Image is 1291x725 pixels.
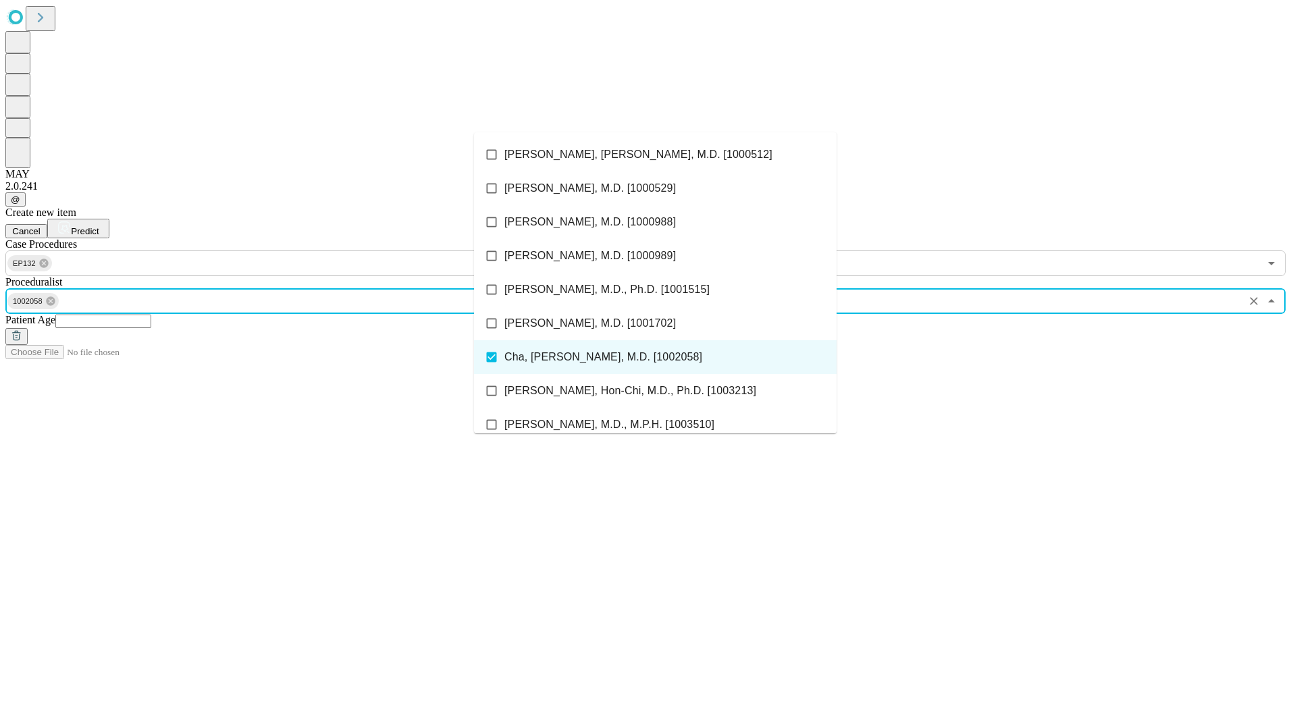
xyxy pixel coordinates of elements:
button: Open [1262,254,1281,273]
button: Close [1262,292,1281,311]
span: Cancel [12,226,41,236]
button: Predict [47,219,109,238]
div: 1002058 [7,293,59,309]
div: MAY [5,168,1286,180]
span: EP132 [7,256,41,271]
span: Predict [71,226,99,236]
span: [PERSON_NAME], M.D., M.P.H. [1003510] [504,417,714,433]
span: Create new item [5,207,76,218]
div: 2.0.241 [5,180,1286,192]
span: Patient Age [5,314,55,325]
span: Proceduralist [5,276,62,288]
span: [PERSON_NAME], M.D., Ph.D. [1001515] [504,281,710,298]
button: Cancel [5,224,47,238]
span: [PERSON_NAME], M.D. [1001702] [504,315,676,331]
span: [PERSON_NAME], M.D. [1000988] [504,214,676,230]
span: Scheduled Procedure [5,238,77,250]
span: @ [11,194,20,205]
span: [PERSON_NAME], [PERSON_NAME], M.D. [1000512] [504,146,772,163]
button: @ [5,192,26,207]
span: [PERSON_NAME], Hon-Chi, M.D., Ph.D. [1003213] [504,383,756,399]
span: 1002058 [7,294,48,309]
button: Clear [1244,292,1263,311]
div: EP132 [7,255,52,271]
span: [PERSON_NAME], M.D. [1000989] [504,248,676,264]
span: [PERSON_NAME], M.D. [1000529] [504,180,676,196]
span: Cha, [PERSON_NAME], M.D. [1002058] [504,349,702,365]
